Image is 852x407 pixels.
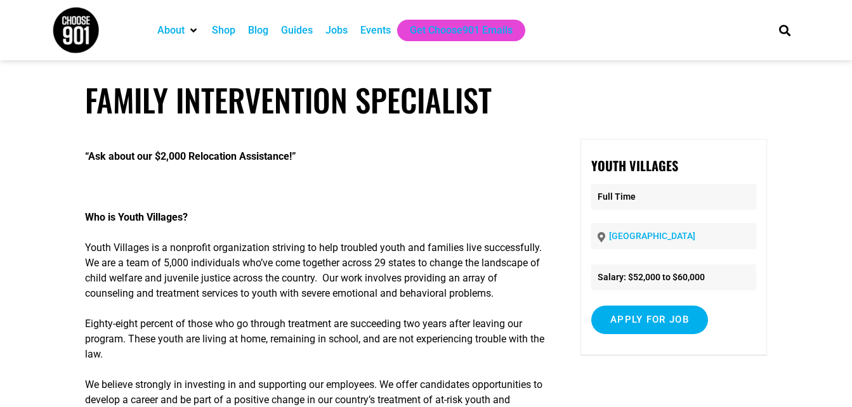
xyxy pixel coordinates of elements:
p: Youth Villages is a nonprofit organization striving to help troubled youth and families live succ... [85,240,546,301]
h1: Family Intervention Specialist [85,81,766,119]
strong: Youth Villages [591,156,678,175]
a: [GEOGRAPHIC_DATA] [609,231,695,241]
a: Events [360,23,391,38]
a: About [157,23,185,38]
p: Full Time [591,184,756,210]
p: Eighty-eight percent of those who go through treatment are succeeding two years after leaving our... [85,316,546,362]
input: Apply for job [591,306,708,334]
a: Guides [281,23,313,38]
div: Search [774,20,795,41]
nav: Main nav [151,20,757,41]
div: About [151,20,206,41]
strong: Who is Youth Villages? [85,211,188,223]
strong: “Ask about our $2,000 Relocation Assistance!” [85,150,296,162]
a: Blog [248,23,268,38]
li: Salary: $52,000 to $60,000 [591,264,756,290]
a: Get Choose901 Emails [410,23,513,38]
a: Shop [212,23,235,38]
a: Jobs [325,23,348,38]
